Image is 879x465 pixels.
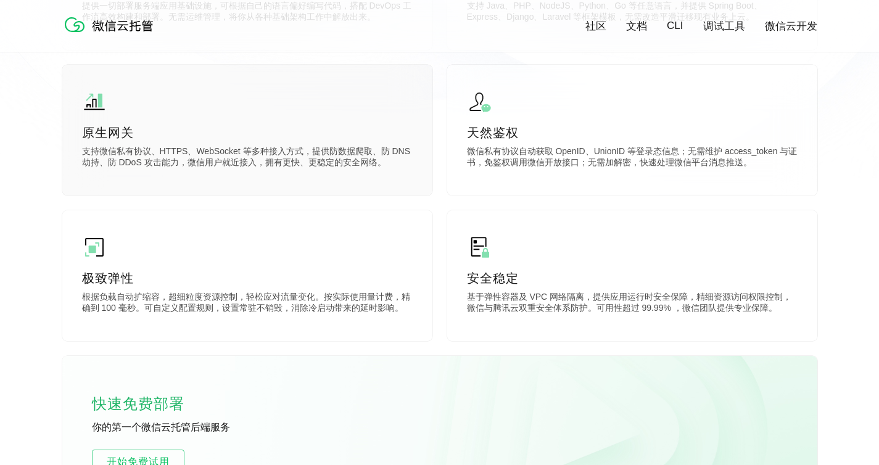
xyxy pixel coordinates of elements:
p: 安全稳定 [467,270,798,287]
a: 微信云开发 [765,19,817,33]
p: 微信私有协议自动获取 OpenID、UnionID 等登录态信息；无需维护 access_token 与证书，免鉴权调用微信开放接口；无需加解密，快速处理微信平台消息推送。 [467,146,798,171]
p: 快速免费部署 [92,392,215,416]
p: 根据负载自动扩缩容，超细粒度资源控制，轻松应对流量变化。按实际使用量计费，精确到 100 毫秒。可自定义配置规则，设置常驻不销毁，消除冷启动带来的延时影响。 [82,292,413,316]
p: 你的第一个微信云托管后端服务 [92,421,277,435]
a: 社区 [585,19,606,33]
p: 极致弹性 [82,270,413,287]
a: 文档 [626,19,647,33]
a: 调试工具 [703,19,745,33]
img: 微信云托管 [62,12,161,37]
a: CLI [667,20,683,32]
p: 原生网关 [82,124,413,141]
a: 微信云托管 [62,28,161,39]
p: 基于弹性容器及 VPC 网络隔离，提供应用运行时安全保障，精细资源访问权限控制，微信与腾讯云双重安全体系防护。可用性超过 99.99% ，微信团队提供专业保障。 [467,292,798,316]
p: 天然鉴权 [467,124,798,141]
p: 支持微信私有协议、HTTPS、WebSocket 等多种接入方式，提供防数据爬取、防 DNS 劫持、防 DDoS 攻击能力，微信用户就近接入，拥有更快、更稳定的安全网络。 [82,146,413,171]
